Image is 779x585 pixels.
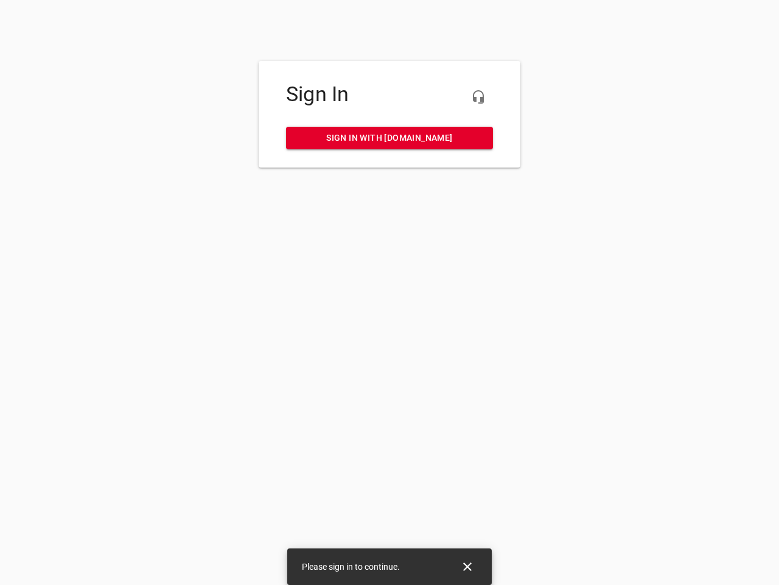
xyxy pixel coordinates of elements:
[296,130,483,146] span: Sign in with [DOMAIN_NAME]
[286,82,493,107] h4: Sign In
[286,127,493,149] a: Sign in with [DOMAIN_NAME]
[453,552,482,581] button: Close
[302,562,400,572] span: Please sign in to continue.
[464,82,493,112] button: Live Chat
